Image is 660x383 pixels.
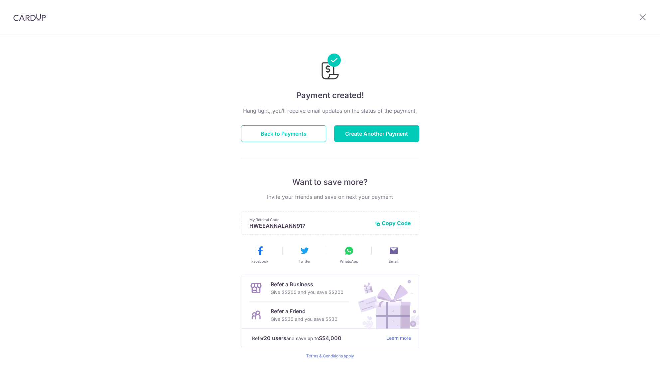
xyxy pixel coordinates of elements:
strong: S$4,000 [319,334,341,342]
h4: Payment created! [241,89,419,101]
span: Email [389,259,398,264]
p: Refer and save up to [252,334,381,342]
button: WhatsApp [330,245,369,264]
img: CardUp [13,13,46,21]
span: Twitter [299,259,311,264]
button: Facebook [240,245,280,264]
button: Email [374,245,413,264]
p: Invite your friends and save on next your payment [241,193,419,201]
p: Hang tight, you’ll receive email updates on the status of the payment. [241,107,419,115]
span: WhatsApp [340,259,358,264]
p: Give S$200 and you save S$200 [271,288,343,296]
img: Payments [320,54,341,81]
button: Twitter [285,245,324,264]
p: Refer a Friend [271,307,337,315]
a: Learn more [386,334,411,342]
img: Refer [352,275,419,328]
p: Want to save more? [241,177,419,188]
p: Refer a Business [271,280,343,288]
strong: 20 users [264,334,286,342]
a: Terms & Conditions apply [306,353,354,358]
p: HWEEANNALANN917 [249,222,370,229]
button: Copy Code [375,220,411,226]
p: My Referral Code [249,217,370,222]
button: Create Another Payment [334,125,419,142]
button: Back to Payments [241,125,326,142]
span: Facebook [251,259,268,264]
p: Give S$30 and you save S$30 [271,315,337,323]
